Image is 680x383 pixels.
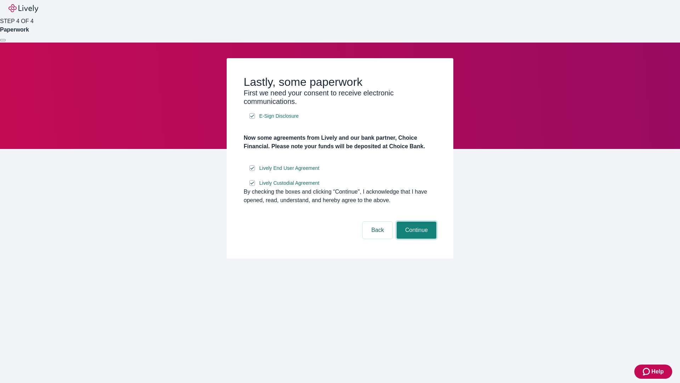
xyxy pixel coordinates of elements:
img: Lively [8,4,38,13]
span: E-Sign Disclosure [259,112,299,120]
a: e-sign disclosure document [258,164,321,173]
span: Lively End User Agreement [259,165,319,172]
svg: Zendesk support icon [643,367,651,376]
span: Help [651,367,664,376]
h2: Lastly, some paperwork [244,75,436,89]
button: Back [363,222,392,239]
h4: Now some agreements from Lively and our bank partner, Choice Financial. Please note your funds wi... [244,134,436,151]
div: By checking the boxes and clicking “Continue", I acknowledge that I have opened, read, understand... [244,188,436,205]
button: Zendesk support iconHelp [634,365,672,379]
span: Lively Custodial Agreement [259,179,319,187]
button: Continue [397,222,436,239]
a: e-sign disclosure document [258,179,321,188]
h3: First we need your consent to receive electronic communications. [244,89,436,106]
a: e-sign disclosure document [258,112,300,121]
